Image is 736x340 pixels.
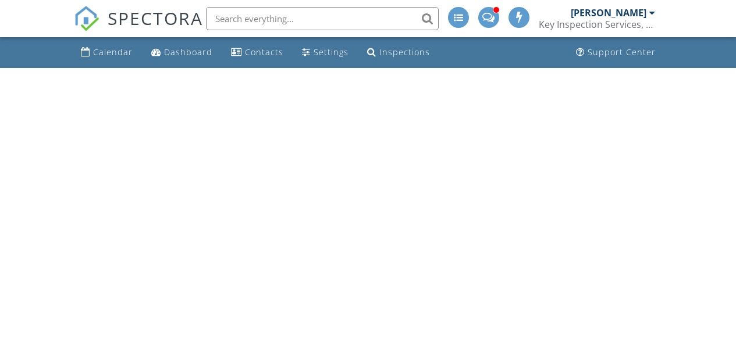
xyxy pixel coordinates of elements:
a: Support Center [571,42,660,63]
div: Calendar [93,46,133,58]
div: Inspections [379,46,430,58]
div: Settings [314,46,349,58]
a: Inspections [362,42,435,63]
a: SPECTORA [74,16,203,40]
span: SPECTORA [108,6,203,30]
a: Calendar [76,42,137,63]
a: Settings [297,42,353,63]
div: Contacts [245,46,283,58]
div: Support Center [588,46,656,58]
div: Dashboard [164,46,212,58]
div: [PERSON_NAME] [571,7,646,19]
div: Key Inspection Services, LLC [539,19,655,30]
input: Search everything... [206,7,439,30]
img: The Best Home Inspection Software - Spectora [74,6,99,31]
a: Contacts [226,42,288,63]
a: Dashboard [147,42,217,63]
